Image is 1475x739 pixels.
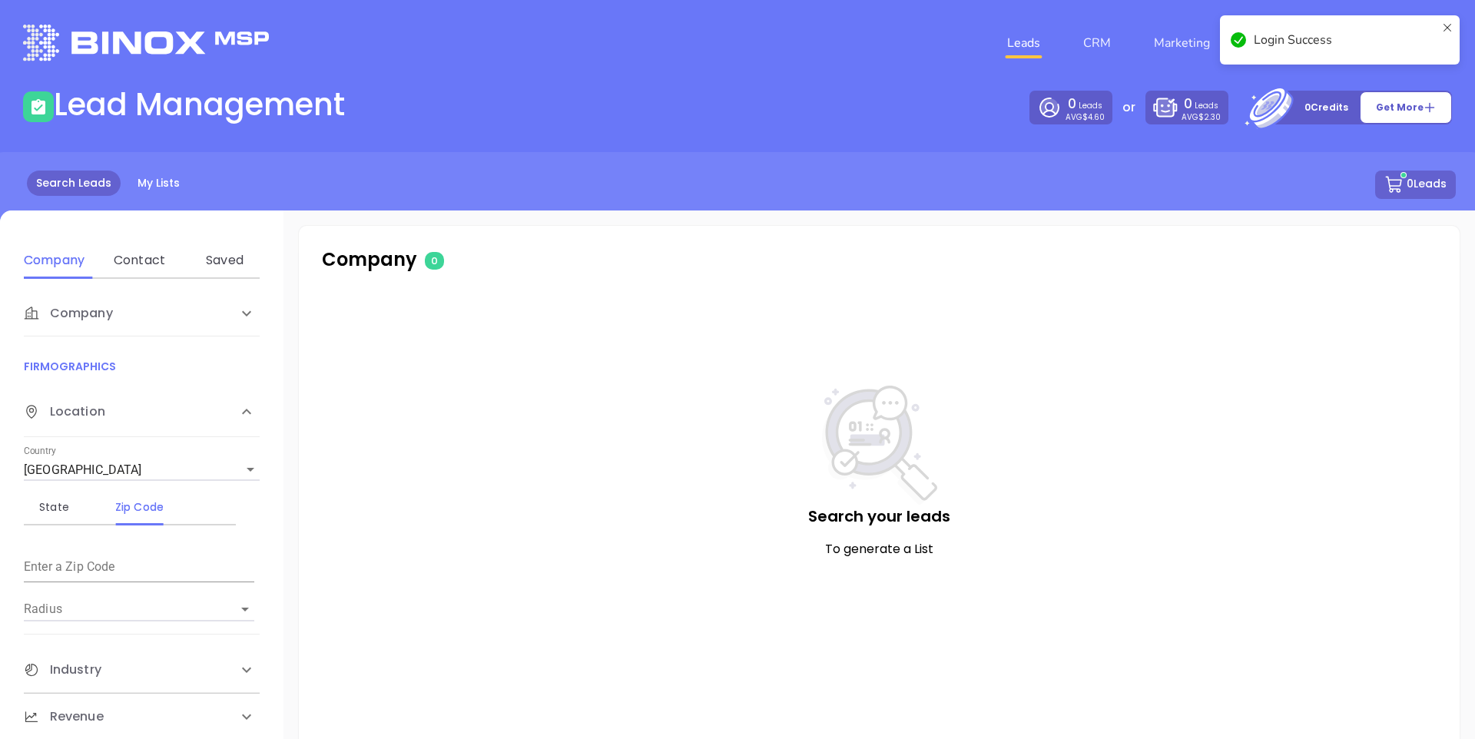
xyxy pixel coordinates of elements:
div: Location [24,387,260,437]
span: 0 [425,252,444,270]
a: Search Leads [27,171,121,196]
button: Get More [1360,91,1452,124]
div: Company [24,251,85,270]
label: Country [24,447,56,456]
div: Login Success [1254,31,1437,49]
p: Leads [1184,94,1218,114]
span: $2.30 [1198,111,1221,123]
span: Location [24,403,105,421]
img: NoSearch [822,386,937,505]
div: Industry [24,647,260,693]
p: AVG [1182,114,1221,121]
p: Leads [1068,94,1102,114]
div: Saved [194,251,255,270]
span: 0 [1184,94,1192,113]
p: 0 Credits [1304,100,1348,115]
p: Search your leads [330,505,1429,528]
button: Open [234,598,256,620]
img: logo [23,25,269,61]
p: AVG [1066,114,1105,121]
p: Company [322,246,701,273]
p: or [1122,98,1135,117]
span: Company [24,304,113,323]
p: To generate a List [330,540,1429,558]
div: State [24,498,85,516]
p: FIRMOGRAPHICS [24,358,260,375]
a: My Lists [128,171,189,196]
h1: Lead Management [54,86,345,123]
div: [GEOGRAPHIC_DATA] [24,458,260,482]
a: CRM [1077,28,1117,58]
a: Marketing [1148,28,1216,58]
span: 0 [1068,94,1076,113]
span: Revenue [24,708,104,726]
span: $4.60 [1082,111,1105,123]
span: Industry [24,661,101,679]
div: Contact [109,251,170,270]
button: 0Leads [1375,171,1456,199]
div: Zip Code [109,498,170,516]
a: Leads [1001,28,1046,58]
div: Company [24,290,260,336]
